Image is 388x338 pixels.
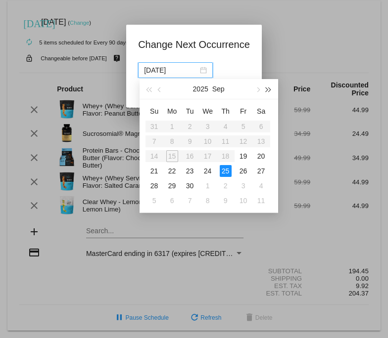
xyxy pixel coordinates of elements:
[199,164,217,178] td: 9/24/2025
[202,195,214,207] div: 8
[166,180,178,192] div: 29
[217,193,235,208] td: 10/9/2025
[255,195,267,207] div: 11
[255,150,267,162] div: 20
[252,103,270,119] th: Sat
[145,103,163,119] th: Sun
[145,178,163,193] td: 9/28/2025
[184,180,196,192] div: 30
[193,79,208,99] button: 2025
[252,79,263,99] button: Next month (PageDown)
[217,103,235,119] th: Thu
[238,180,249,192] div: 3
[148,165,160,177] div: 21
[235,149,252,164] td: 9/19/2025
[199,103,217,119] th: Wed
[138,84,182,102] button: Update
[145,193,163,208] td: 10/5/2025
[184,165,196,177] div: 23
[163,193,181,208] td: 10/6/2025
[166,165,178,177] div: 22
[138,37,250,52] h1: Change Next Occurrence
[163,164,181,178] td: 9/22/2025
[163,103,181,119] th: Mon
[238,195,249,207] div: 10
[184,195,196,207] div: 7
[235,193,252,208] td: 10/10/2025
[144,65,198,76] input: Select date
[252,193,270,208] td: 10/11/2025
[220,195,232,207] div: 9
[144,79,154,99] button: Last year (Control + left)
[235,178,252,193] td: 10/3/2025
[166,195,178,207] div: 6
[263,79,274,99] button: Next year (Control + right)
[220,180,232,192] div: 2
[163,178,181,193] td: 9/29/2025
[148,195,160,207] div: 5
[154,79,165,99] button: Previous month (PageUp)
[181,193,199,208] td: 10/7/2025
[217,178,235,193] td: 10/2/2025
[238,150,249,162] div: 19
[220,165,232,177] div: 25
[235,103,252,119] th: Fri
[148,180,160,192] div: 28
[252,178,270,193] td: 10/4/2025
[181,164,199,178] td: 9/23/2025
[255,165,267,177] div: 27
[199,193,217,208] td: 10/8/2025
[238,165,249,177] div: 26
[255,180,267,192] div: 4
[202,180,214,192] div: 1
[181,178,199,193] td: 9/30/2025
[181,103,199,119] th: Tue
[217,164,235,178] td: 9/25/2025
[252,164,270,178] td: 9/27/2025
[199,178,217,193] td: 10/1/2025
[235,164,252,178] td: 9/26/2025
[145,164,163,178] td: 9/21/2025
[202,165,214,177] div: 24
[252,149,270,164] td: 9/20/2025
[212,79,225,99] button: Sep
